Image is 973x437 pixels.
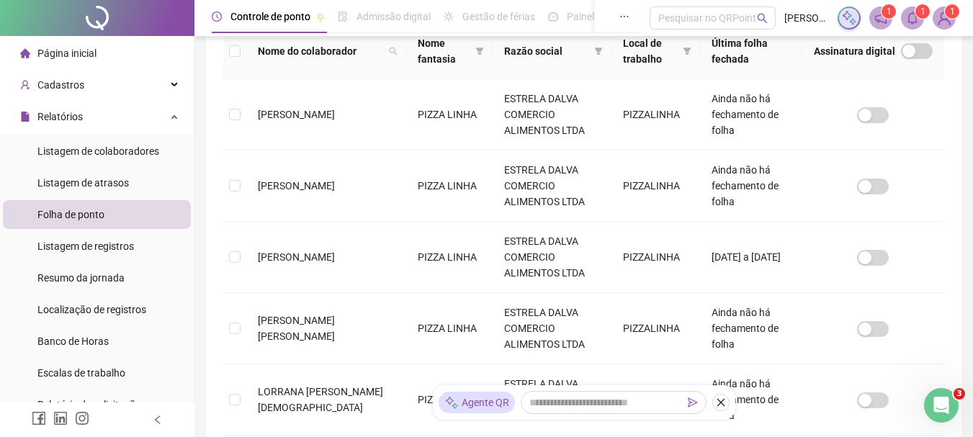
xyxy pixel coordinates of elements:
td: PIZZALINHA [611,293,700,364]
sup: 1 [915,4,930,19]
td: [DATE] a [DATE] [700,222,802,293]
span: Banco de Horas [37,335,109,347]
span: clock-circle [212,12,222,22]
span: Gestão de férias [462,11,535,22]
span: filter [680,32,694,70]
td: PIZZA LINHA [406,364,493,436]
span: Nome do colaborador [258,43,383,59]
span: linkedin [53,411,68,425]
td: ESTRELA DALVA COMERCIO ALIMENTOS LTDA [493,150,611,222]
span: Página inicial [37,48,97,59]
span: Nome fantasia [418,35,470,67]
span: Folha de ponto [37,209,104,220]
span: sun [444,12,454,22]
span: Assinatura digital [814,43,895,59]
span: left [153,415,163,425]
span: Painel do DP [567,11,623,22]
span: Ainda não há fechamento de folha [712,378,779,421]
span: file-done [338,12,348,22]
span: Razão social [504,43,588,59]
sup: 1 [882,4,896,19]
span: close [716,397,726,407]
span: filter [594,47,603,55]
span: 1 [950,6,955,17]
span: 3 [954,388,965,400]
td: ESTRELA DALVA COMERCIO ALIMENTOS LTDA [493,293,611,364]
span: [PERSON_NAME] [PERSON_NAME] [258,315,335,342]
span: LORRANA [PERSON_NAME][DEMOGRAPHIC_DATA] [258,386,383,413]
span: Relatório de solicitações [37,399,145,410]
td: ESTRELA DALVA COMERCIO ALIMENTOS LTDA [493,79,611,150]
span: [PERSON_NAME] [258,109,335,120]
span: [PERSON_NAME] [258,251,335,263]
div: Agente QR [439,392,515,413]
span: Controle de ponto [230,11,310,22]
td: PIZZALINHA [611,79,700,150]
span: Cadastros [37,79,84,91]
span: Local de trabalho [623,35,677,67]
span: user-add [20,80,30,90]
span: notification [874,12,887,24]
img: sparkle-icon.fc2bf0ac1784a2077858766a79e2daf3.svg [841,10,857,26]
span: Ainda não há fechamento de folha [712,164,779,207]
span: ellipsis [619,12,629,22]
span: pushpin [316,13,325,22]
span: file [20,112,30,122]
td: PIZZALINHA [611,364,700,436]
span: dashboard [548,12,558,22]
td: ESTRELA DALVA COMERCIO ALIMENTOS LTDA [493,222,611,293]
span: Ainda não há fechamento de folha [712,93,779,136]
span: Listagem de colaboradores [37,145,159,157]
td: PIZZA LINHA [406,150,493,222]
span: 1 [887,6,892,17]
span: Localização de registros [37,304,146,315]
span: Escalas de trabalho [37,367,125,379]
span: Relatórios [37,111,83,122]
iframe: Intercom live chat [924,388,959,423]
span: facebook [32,411,46,425]
span: 1 [920,6,925,17]
sup: Atualize o seu contato no menu Meus Dados [945,4,959,19]
span: Ainda não há fechamento de folha [712,307,779,350]
img: sparkle-icon.fc2bf0ac1784a2077858766a79e2daf3.svg [444,395,459,410]
span: Listagem de registros [37,240,134,252]
span: bell [906,12,919,24]
span: filter [591,40,606,62]
td: PIZZA LINHA [406,222,493,293]
td: PIZZALINHA [611,222,700,293]
span: filter [472,32,487,70]
td: PIZZA LINHA [406,79,493,150]
td: PIZZA LINHA [406,293,493,364]
span: filter [683,47,691,55]
span: search [386,40,400,62]
span: send [688,397,698,407]
span: search [389,47,398,55]
span: [PERSON_NAME] [258,180,335,192]
span: Admissão digital [357,11,431,22]
th: Última folha fechada [700,24,802,79]
span: Listagem de atrasos [37,177,129,189]
span: instagram [75,411,89,425]
img: 71848 [933,7,955,29]
td: PIZZALINHA [611,150,700,222]
span: search [757,13,768,24]
span: home [20,48,30,58]
span: Resumo da jornada [37,272,125,284]
span: [PERSON_NAME] [784,10,829,26]
td: ESTRELA DALVA COMERCIO ALIMENTOS LTDA [493,364,611,436]
span: filter [475,47,484,55]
